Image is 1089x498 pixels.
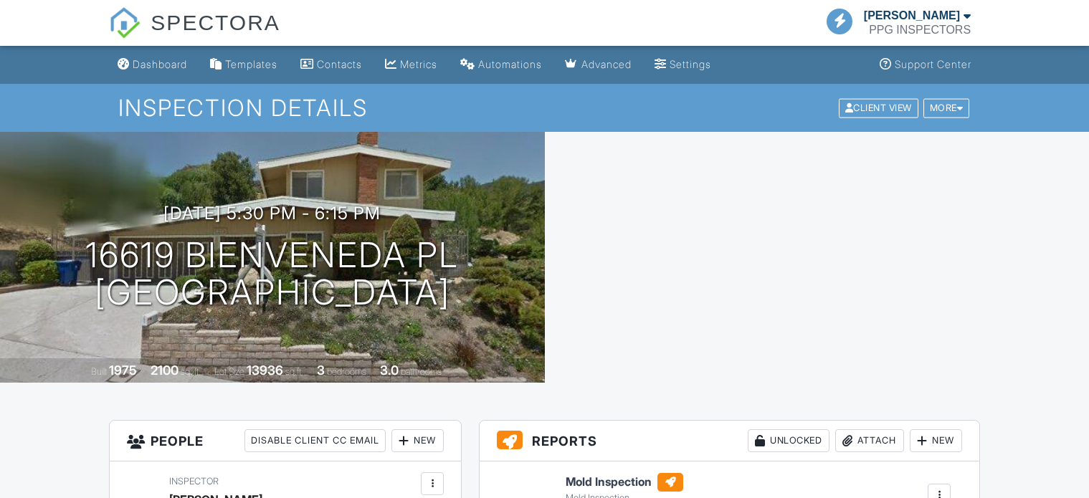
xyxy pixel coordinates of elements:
div: Unlocked [748,429,829,452]
h1: Inspection Details [118,95,971,120]
a: Templates [204,52,283,78]
div: Attach [835,429,904,452]
h3: [DATE] 5:30 pm - 6:15 pm [163,203,381,223]
div: 1975 [109,363,137,378]
a: Metrics [379,52,443,78]
div: Metrics [400,58,437,70]
div: More [923,98,970,118]
div: Advanced [581,58,632,70]
img: The Best Home Inspection Software - Spectora [109,7,141,39]
span: Inspector [169,476,219,487]
div: 3 [317,363,325,378]
h3: Reports [480,421,979,461]
div: Contacts [317,58,362,70]
div: PPG INSPECTORS [869,23,971,37]
div: Automations [478,58,542,70]
a: Dashboard [112,52,193,78]
a: Settings [649,52,717,78]
span: bedrooms [327,366,366,377]
div: Dashboard [133,58,187,70]
span: bathrooms [401,366,442,377]
div: Settings [670,58,711,70]
h6: Mold Inspection [566,473,683,492]
div: [PERSON_NAME] [864,9,960,23]
div: Support Center [895,58,971,70]
span: sq. ft. [181,366,201,377]
div: Client View [839,98,918,118]
span: sq.ft. [285,366,303,377]
a: Contacts [295,52,368,78]
div: 13936 [247,363,283,378]
div: New [910,429,962,452]
h1: 16619 Bienveneda Pl [GEOGRAPHIC_DATA] [85,236,459,312]
div: 3.0 [380,363,399,378]
a: Support Center [874,52,977,78]
a: Advanced [559,52,637,78]
a: Client View [837,102,922,112]
h3: People [110,421,461,461]
span: Lot Size [214,366,244,377]
span: SPECTORA [151,7,280,37]
span: Built [91,366,107,377]
div: 2100 [151,363,179,378]
a: Automations (Basic) [455,52,548,78]
div: Disable Client CC Email [244,429,386,452]
div: Templates [225,58,277,70]
a: SPECTORA [109,21,280,48]
div: New [391,429,444,452]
